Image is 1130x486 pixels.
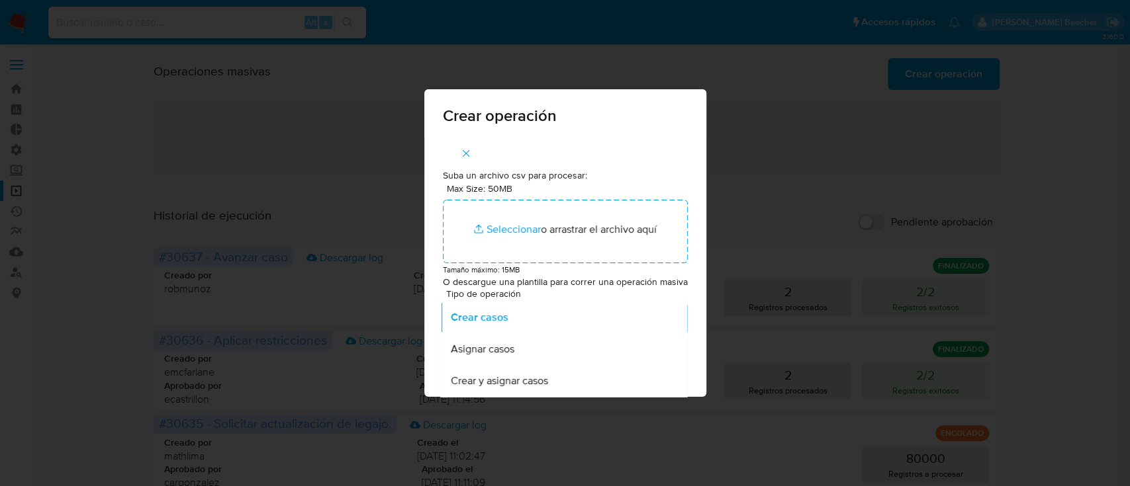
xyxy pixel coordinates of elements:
p: O descargue una plantilla para correr una operación masiva [443,276,688,289]
p: Suba un archivo csv para procesar: [443,169,688,182]
span: Tipo de operación [446,289,691,298]
span: Crear operación [443,108,688,124]
span: Crear y asignar casos [450,374,547,387]
label: Max Size: 50MB [447,182,512,194]
small: Tamaño máximo: 15MB [443,264,520,275]
span: Asignar casos [450,343,514,356]
span: Crear casos [450,311,508,324]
